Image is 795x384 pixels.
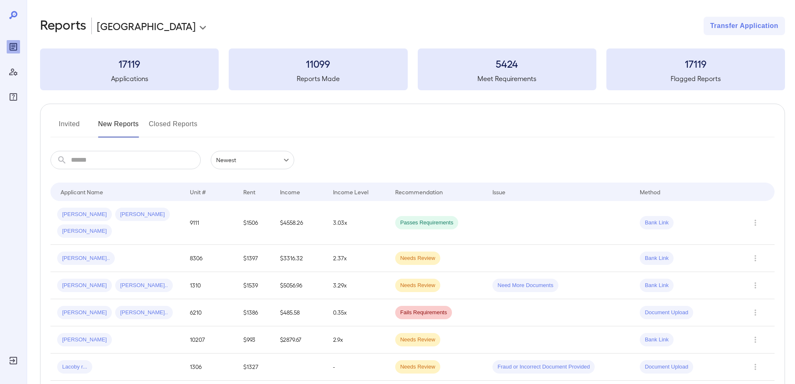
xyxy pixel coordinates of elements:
[273,272,326,299] td: $5056.96
[57,227,112,235] span: [PERSON_NAME]
[640,336,674,344] span: Bank Link
[749,360,762,374] button: Row Actions
[640,363,693,371] span: Document Upload
[7,90,20,104] div: FAQ
[57,211,112,219] span: [PERSON_NAME]
[229,74,407,84] h5: Reports Made
[326,201,389,245] td: 3.03x
[395,219,458,227] span: Passes Requirements
[273,326,326,353] td: $2879.67
[326,299,389,326] td: 0.35x
[50,117,88,137] button: Invited
[149,117,198,137] button: Closed Reports
[395,282,440,290] span: Needs Review
[40,57,219,70] h3: 17119
[418,74,596,84] h5: Meet Requirements
[492,363,595,371] span: Fraud or Incorrect Document Provided
[237,326,273,353] td: $993
[237,353,273,381] td: $1327
[606,74,785,84] h5: Flagged Reports
[183,353,236,381] td: 1306
[749,306,762,319] button: Row Actions
[237,272,273,299] td: $1539
[229,57,407,70] h3: 11099
[640,309,693,317] span: Document Upload
[243,187,257,197] div: Rent
[273,245,326,272] td: $3316.32
[640,219,674,227] span: Bank Link
[395,187,443,197] div: Recommendation
[749,252,762,265] button: Row Actions
[57,336,112,344] span: [PERSON_NAME]
[211,151,294,169] div: Newest
[640,187,660,197] div: Method
[395,336,440,344] span: Needs Review
[40,48,785,90] summary: 17119Applications11099Reports Made5424Meet Requirements17119Flagged Reports
[492,187,506,197] div: Issue
[115,211,170,219] span: [PERSON_NAME]
[326,272,389,299] td: 3.29x
[115,309,173,317] span: [PERSON_NAME]..
[273,299,326,326] td: $485.58
[7,65,20,79] div: Manage Users
[57,254,115,262] span: [PERSON_NAME]..
[640,282,674,290] span: Bank Link
[273,201,326,245] td: $4558.26
[183,272,236,299] td: 1310
[40,74,219,84] h5: Applications
[395,363,440,371] span: Needs Review
[333,187,368,197] div: Income Level
[326,326,389,353] td: 2.9x
[492,282,558,290] span: Need More Documents
[280,187,300,197] div: Income
[40,17,86,35] h2: Reports
[640,254,674,262] span: Bank Link
[606,57,785,70] h3: 17119
[57,363,92,371] span: Lacoby r...
[183,299,236,326] td: 6210
[97,19,196,33] p: [GEOGRAPHIC_DATA]
[190,187,206,197] div: Unit #
[326,245,389,272] td: 2.37x
[749,216,762,229] button: Row Actions
[7,354,20,367] div: Log Out
[704,17,785,35] button: Transfer Application
[395,254,440,262] span: Needs Review
[237,299,273,326] td: $1386
[183,245,236,272] td: 8306
[326,353,389,381] td: -
[418,57,596,70] h3: 5424
[57,309,112,317] span: [PERSON_NAME]
[115,282,173,290] span: [PERSON_NAME]..
[183,326,236,353] td: 10207
[7,40,20,53] div: Reports
[749,279,762,292] button: Row Actions
[57,282,112,290] span: [PERSON_NAME]
[395,309,452,317] span: Fails Requirements
[98,117,139,137] button: New Reports
[749,333,762,346] button: Row Actions
[237,245,273,272] td: $1397
[183,201,236,245] td: 9111
[237,201,273,245] td: $1506
[61,187,103,197] div: Applicant Name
